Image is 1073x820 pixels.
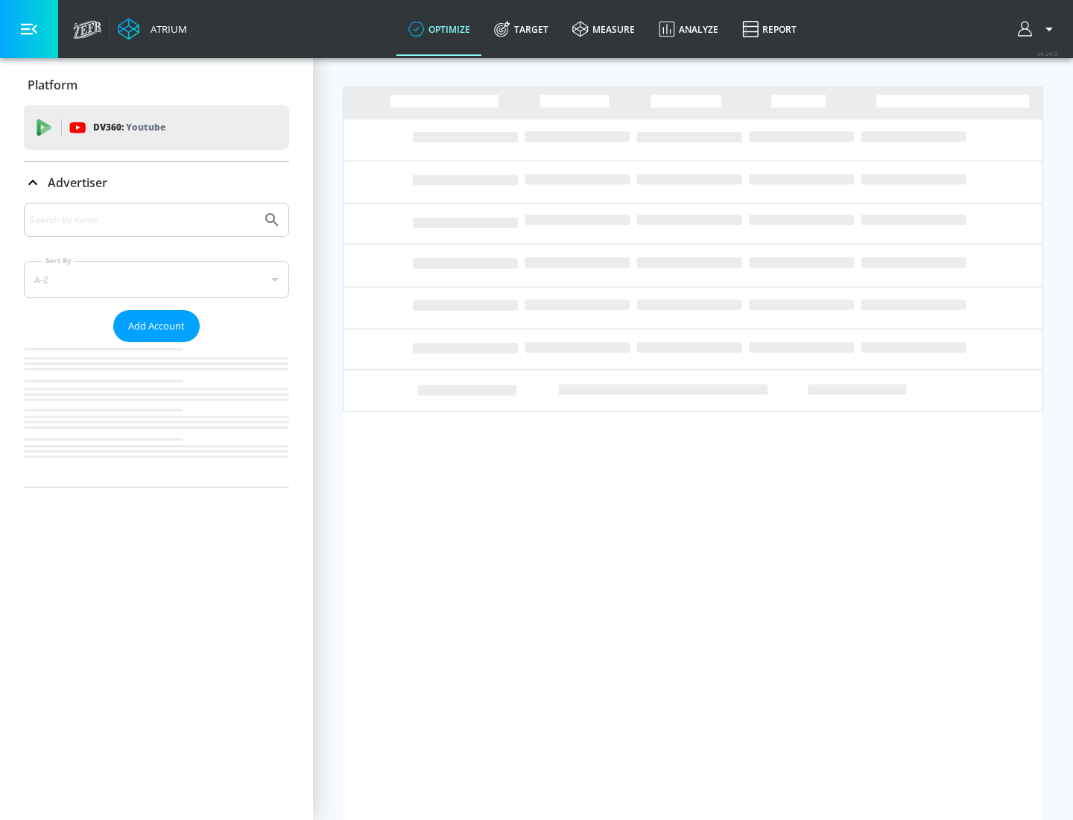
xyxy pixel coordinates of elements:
a: Atrium [118,18,187,40]
div: Advertiser [24,203,289,487]
span: Add Account [128,318,185,335]
nav: list of Advertiser [24,342,289,487]
input: Search by name [30,210,256,230]
label: Sort By [42,256,75,265]
div: Advertiser [24,162,289,204]
a: Target [482,2,560,56]
div: DV360: Youtube [24,105,289,150]
a: Report [730,2,808,56]
a: optimize [396,2,482,56]
div: Platform [24,64,289,106]
a: Analyze [647,2,730,56]
p: Platform [28,77,77,93]
p: Advertiser [48,174,107,191]
button: Add Account [113,310,200,342]
span: v 4.24.0 [1037,49,1058,57]
div: Atrium [145,22,187,36]
p: DV360: [93,119,165,136]
p: Youtube [126,119,165,135]
a: measure [560,2,647,56]
div: A-Z [24,261,289,298]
